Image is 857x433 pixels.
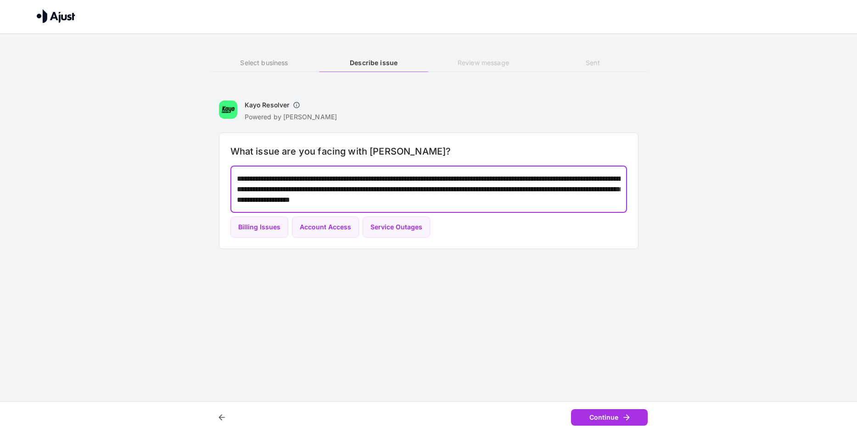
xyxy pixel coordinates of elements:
[429,58,538,68] h6: Review message
[363,216,430,238] button: Service Outages
[210,58,319,68] h6: Select business
[37,9,75,23] img: Ajust
[292,216,359,238] button: Account Access
[571,409,648,426] button: Continue
[245,100,290,110] h6: Kayo Resolver
[245,112,337,122] p: Powered by [PERSON_NAME]
[230,144,627,159] h6: What issue are you facing with [PERSON_NAME]?
[219,100,237,119] img: Kayo
[230,216,288,238] button: Billing Issues
[319,58,428,68] h6: Describe issue
[538,58,647,68] h6: Sent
